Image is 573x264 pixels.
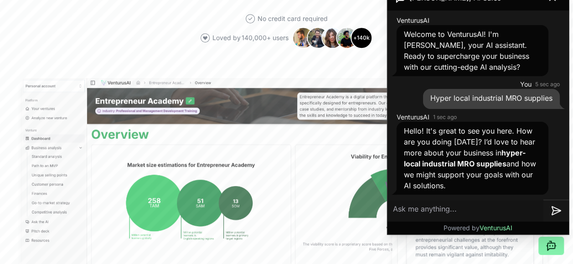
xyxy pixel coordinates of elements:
img: Avatar 3 [321,27,343,49]
img: Avatar 2 [307,27,329,49]
time: 5 sec ago [535,81,560,88]
span: Hello! It's great to see you here. How are you doing [DATE]? I’d love to hear more about your bus... [404,126,536,190]
span: You [520,80,532,89]
span: VenturusAI [397,113,429,122]
strong: hyper-local industrial MRO supplies [404,148,526,168]
img: Avatar 4 [336,27,358,49]
span: Hyper local industrial MRO supplies [430,93,552,103]
span: Welcome to VenturusAI! I'm [PERSON_NAME], your AI assistant. Ready to supercharge your business w... [404,30,529,72]
time: 1 sec ago [433,114,457,121]
span: VenturusAI [397,16,429,25]
p: Powered by [444,223,512,233]
img: Avatar 1 [292,27,314,49]
span: VenturusAI [480,224,512,232]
